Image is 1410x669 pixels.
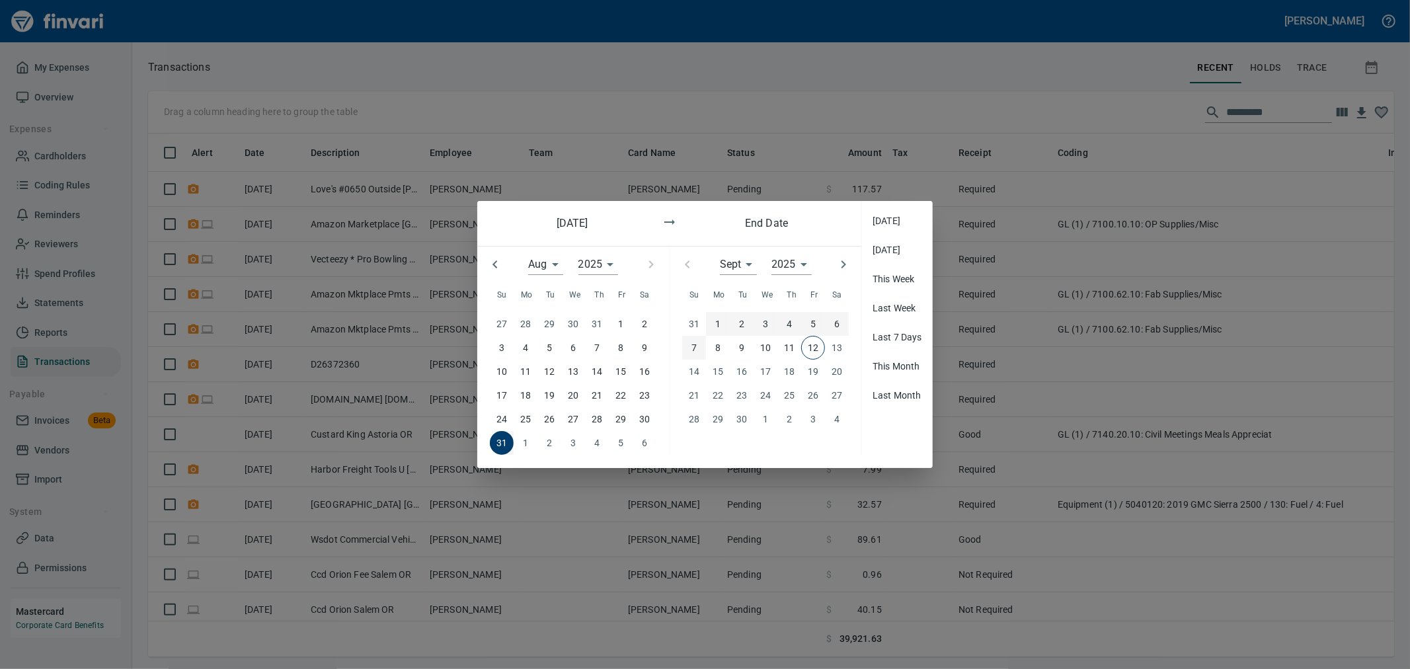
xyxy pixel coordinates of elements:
span: This Week [873,272,922,286]
button: 14 [585,360,609,383]
div: Last Month [862,381,933,410]
button: 13 [561,360,585,383]
button: 25 [514,407,537,431]
p: 3 [499,340,504,355]
button: 3 [490,336,514,360]
p: 2 [739,317,744,331]
p: 12 [808,340,818,355]
button: 10 [754,336,777,360]
button: 3 [754,312,777,336]
div: 2025 [771,254,812,275]
span: This Month [873,360,922,373]
p: 4 [523,340,528,355]
p: 30 [639,412,650,426]
span: We [762,289,773,302]
span: Last Month [873,389,922,402]
p: 9 [739,340,744,355]
span: Su [689,289,699,302]
button: 23 [633,383,656,407]
p: 7 [594,340,600,355]
span: Th [787,289,797,302]
button: 15 [609,360,633,383]
button: 7 [682,336,706,360]
button: 9 [633,336,656,360]
div: [DATE] [862,235,933,264]
div: Aug [528,254,563,275]
button: 12 [537,360,561,383]
span: We [569,289,580,302]
span: Su [497,289,506,302]
p: 21 [592,388,602,403]
button: 5 [801,312,825,336]
h6: End Date [718,214,815,233]
button: 30 [633,407,656,431]
p: 18 [520,388,531,403]
p: 11 [784,340,795,355]
button: 21 [585,383,609,407]
p: 11 [520,364,531,379]
button: 2 [730,312,754,336]
p: 13 [568,364,578,379]
p: 2 [642,317,647,331]
button: 28 [585,407,609,431]
p: 8 [715,340,721,355]
p: 4 [787,317,792,331]
p: 23 [639,388,650,403]
p: 26 [544,412,555,426]
span: Mo [521,289,532,302]
button: 11 [514,360,537,383]
p: 8 [618,340,623,355]
button: 26 [537,407,561,431]
button: 7 [585,336,609,360]
div: This Week [862,264,933,294]
p: 25 [520,412,531,426]
button: 29 [609,407,633,431]
p: 9 [642,340,647,355]
span: Last Week [873,301,922,315]
p: 17 [496,388,507,403]
span: Fr [618,289,625,302]
button: 4 [777,312,801,336]
p: 10 [496,364,507,379]
div: This Month [862,352,933,381]
p: 3 [763,317,768,331]
button: 8 [609,336,633,360]
button: 2 [633,312,656,336]
button: 4 [514,336,537,360]
p: 15 [615,364,626,379]
button: 10 [490,360,514,383]
button: 18 [514,383,537,407]
p: 6 [834,317,840,331]
p: 7 [691,340,697,355]
div: [DATE] [862,206,933,235]
p: 6 [570,340,576,355]
button: 17 [490,383,514,407]
p: 10 [760,340,771,355]
div: 2025 [578,254,619,275]
span: Th [595,289,604,302]
span: Sa [832,289,842,302]
span: [DATE] [873,243,922,256]
span: Tu [738,289,747,302]
span: Fr [810,289,818,302]
span: [DATE] [873,214,922,227]
h6: [DATE] [524,214,621,233]
p: 28 [592,412,602,426]
p: 27 [568,412,578,426]
p: 22 [615,388,626,403]
button: 24 [490,407,514,431]
p: 1 [618,317,623,331]
p: 19 [544,388,555,403]
p: 20 [568,388,578,403]
span: Last 7 Days [873,331,922,344]
button: 6 [825,312,849,336]
p: 5 [547,340,552,355]
button: 22 [609,383,633,407]
span: Mo [713,289,725,302]
p: 24 [496,412,507,426]
p: 5 [810,317,816,331]
div: Last 7 Days [862,323,933,352]
button: 31 [490,431,514,455]
p: 12 [544,364,555,379]
button: 11 [777,336,801,360]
